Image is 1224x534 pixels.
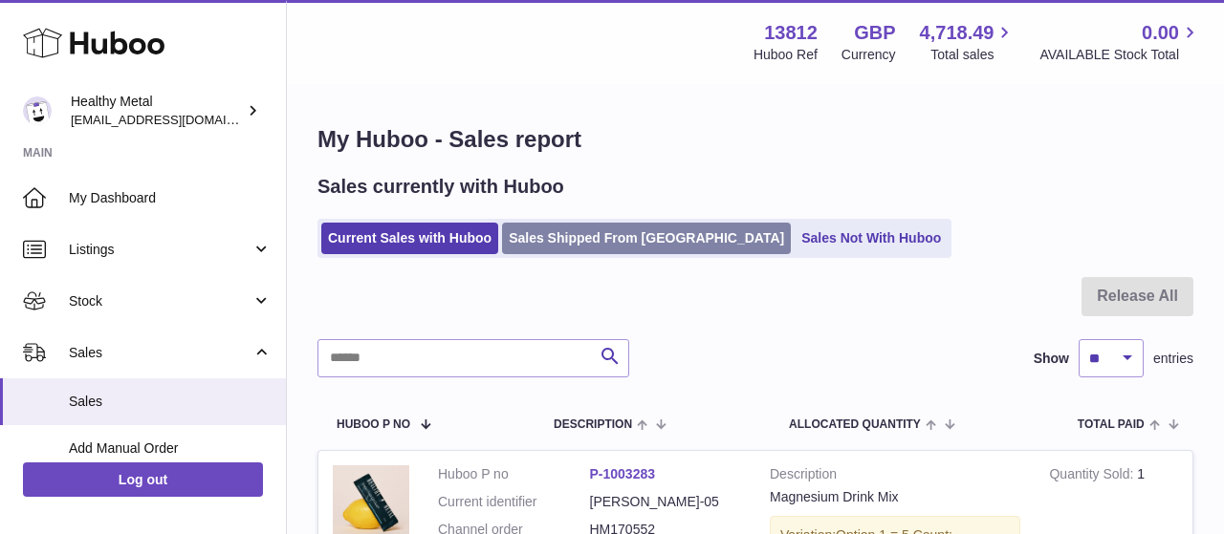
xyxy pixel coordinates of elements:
span: Total paid [1078,418,1145,431]
div: Huboo Ref [754,46,818,64]
span: AVAILABLE Stock Total [1039,46,1201,64]
span: Listings [69,241,251,259]
span: Stock [69,292,251,310]
dt: Huboo P no [438,465,590,483]
span: Sales [69,393,272,411]
span: Description [554,418,632,431]
span: [EMAIL_ADDRESS][DOMAIN_NAME] [71,112,281,127]
a: 0.00 AVAILABLE Stock Total [1039,20,1201,64]
a: 4,718.49 Total sales [920,20,1016,64]
span: entries [1153,350,1193,368]
img: internalAdmin-13812@internal.huboo.com [23,96,52,125]
div: Currency [841,46,896,64]
a: P-1003283 [590,466,656,481]
h1: My Huboo - Sales report [317,124,1193,155]
strong: GBP [854,20,895,46]
span: Sales [69,344,251,362]
a: Current Sales with Huboo [321,223,498,254]
span: Add Manual Order [69,439,272,458]
a: Sales Shipped From [GEOGRAPHIC_DATA] [502,223,791,254]
h2: Sales currently with Huboo [317,174,564,200]
strong: Description [770,465,1020,488]
strong: 13812 [764,20,818,46]
span: My Dashboard [69,189,272,207]
strong: Quantity Sold [1049,466,1137,486]
label: Show [1034,350,1069,368]
div: Healthy Metal [71,93,243,129]
span: 0.00 [1142,20,1179,46]
dt: Current identifier [438,493,590,511]
span: 4,718.49 [920,20,994,46]
a: Sales Not With Huboo [795,223,948,254]
span: Total sales [930,46,1016,64]
dd: [PERSON_NAME]-05 [590,493,742,511]
a: Log out [23,462,263,497]
div: Magnesium Drink Mix [770,488,1020,506]
span: ALLOCATED Quantity [789,418,921,431]
span: Huboo P no [337,418,410,431]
